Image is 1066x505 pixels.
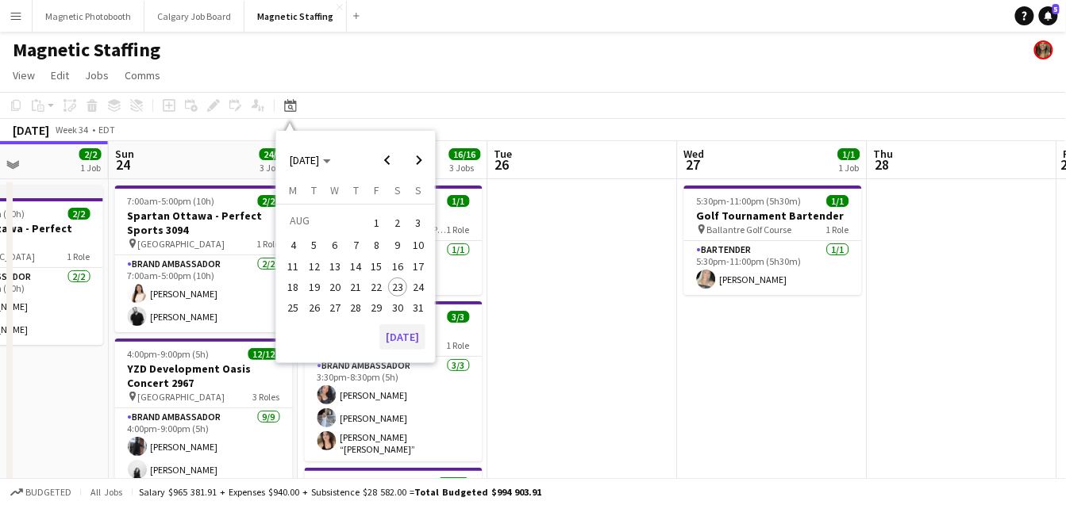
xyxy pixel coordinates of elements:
[139,486,541,498] div: Salary $965 381.91 + Expenses $940.00 + Subsistence $28 582.00 =
[284,298,303,317] span: 25
[345,256,366,277] button: 14-08-2025
[115,255,293,332] app-card-role: Brand Ambassador2/27:00am-5:00pm (10h)[PERSON_NAME][PERSON_NAME]
[345,277,366,297] button: 21-08-2025
[415,183,421,197] span: S
[408,297,429,318] button: 31-08-2025
[33,1,144,32] button: Magnetic Photobooth
[387,277,408,297] button: 23-08-2025
[379,324,425,350] button: [DATE]
[872,155,894,174] span: 28
[25,487,71,498] span: Budgeted
[682,155,705,174] span: 27
[283,210,366,235] td: AUG
[346,236,365,255] span: 7
[283,297,303,318] button: 25-08-2025
[368,212,387,234] span: 1
[128,348,210,360] span: 4:00pm-9:00pm (5h)
[387,210,408,235] button: 02-08-2025
[697,195,802,207] span: 5:30pm-11:00pm (5h30m)
[115,209,293,237] h3: Spartan Ottawa - Perfect Sports 3094
[305,301,483,461] div: 3:30pm-8:30pm (5h)3/3Dynamite - [DATE] [GEOGRAPHIC_DATA]1 RoleBrand Ambassador3/33:30pm-8:30pm (5...
[838,148,860,160] span: 1/1
[305,277,324,296] span: 19
[305,298,324,317] span: 26
[371,144,403,176] button: Previous month
[51,68,69,82] span: Edit
[248,348,280,360] span: 12/12
[113,155,134,174] span: 24
[284,257,303,276] span: 11
[258,195,280,207] span: 2/2
[325,297,345,318] button: 27-08-2025
[44,65,75,86] a: Edit
[325,236,344,255] span: 6
[325,277,345,297] button: 20-08-2025
[311,183,317,197] span: T
[68,208,90,220] span: 2/2
[368,236,387,255] span: 8
[290,153,319,167] span: [DATE]
[495,147,513,161] span: Tue
[447,339,470,351] span: 1 Role
[115,186,293,332] app-job-card: 7:00am-5:00pm (10h)2/2Spartan Ottawa - Perfect Sports 3094 [GEOGRAPHIC_DATA]1 RoleBrand Ambassado...
[283,146,337,174] button: Choose month and year
[827,195,849,207] span: 1/1
[408,256,429,277] button: 17-08-2025
[394,183,401,197] span: S
[284,277,303,296] span: 18
[684,147,705,161] span: Wed
[325,257,344,276] span: 13
[449,148,481,160] span: 16/16
[387,256,408,277] button: 16-08-2025
[80,162,101,174] div: 1 Job
[1053,4,1060,14] span: 5
[368,298,387,317] span: 29
[450,162,480,174] div: 3 Jobs
[345,297,366,318] button: 28-08-2025
[368,257,387,276] span: 15
[125,68,160,82] span: Comms
[409,236,428,255] span: 10
[244,1,347,32] button: Magnetic Staffing
[346,298,365,317] span: 28
[387,297,408,318] button: 30-08-2025
[13,38,160,62] h1: Magnetic Staffing
[684,186,862,295] app-job-card: 5:30pm-11:00pm (5h30m)1/1Golf Tournament Bartender Ballantre Golf Course1 RoleBartender1/15:30pm-...
[684,209,862,223] h3: Golf Tournament Bartender
[325,235,345,255] button: 06-08-2025
[128,195,215,207] span: 7:00am-5:00pm (10h)
[79,148,102,160] span: 2/2
[305,257,324,276] span: 12
[684,241,862,295] app-card-role: Bartender1/15:30pm-11:00pm (5h30m)[PERSON_NAME]
[304,256,325,277] button: 12-08-2025
[79,65,115,86] a: Jobs
[409,212,428,234] span: 3
[115,362,293,390] h3: YZD Development Oasis Concert 2967
[260,148,291,160] span: 24/24
[447,224,470,235] span: 1 Role
[414,486,541,498] span: Total Budgeted $994 903.91
[283,277,303,297] button: 18-08-2025
[366,277,387,297] button: 22-08-2025
[707,224,792,235] span: Ballantre Golf Course
[409,257,428,276] span: 17
[253,391,280,403] span: 3 Roles
[408,235,429,255] button: 10-08-2025
[388,257,407,276] span: 16
[260,162,291,174] div: 3 Jobs
[304,277,325,297] button: 19-08-2025
[345,235,366,255] button: 07-08-2025
[305,236,324,255] span: 5
[52,124,92,136] span: Week 34
[6,65,41,86] a: View
[138,391,225,403] span: [GEOGRAPHIC_DATA]
[388,277,407,296] span: 23
[368,277,387,296] span: 22
[366,235,387,255] button: 08-08-2025
[304,235,325,255] button: 05-08-2025
[13,68,35,82] span: View
[448,311,470,323] span: 3/3
[257,238,280,250] span: 1 Role
[305,357,483,461] app-card-role: Brand Ambassador3/33:30pm-8:30pm (5h)[PERSON_NAME][PERSON_NAME][PERSON_NAME] “[PERSON_NAME]” [PER...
